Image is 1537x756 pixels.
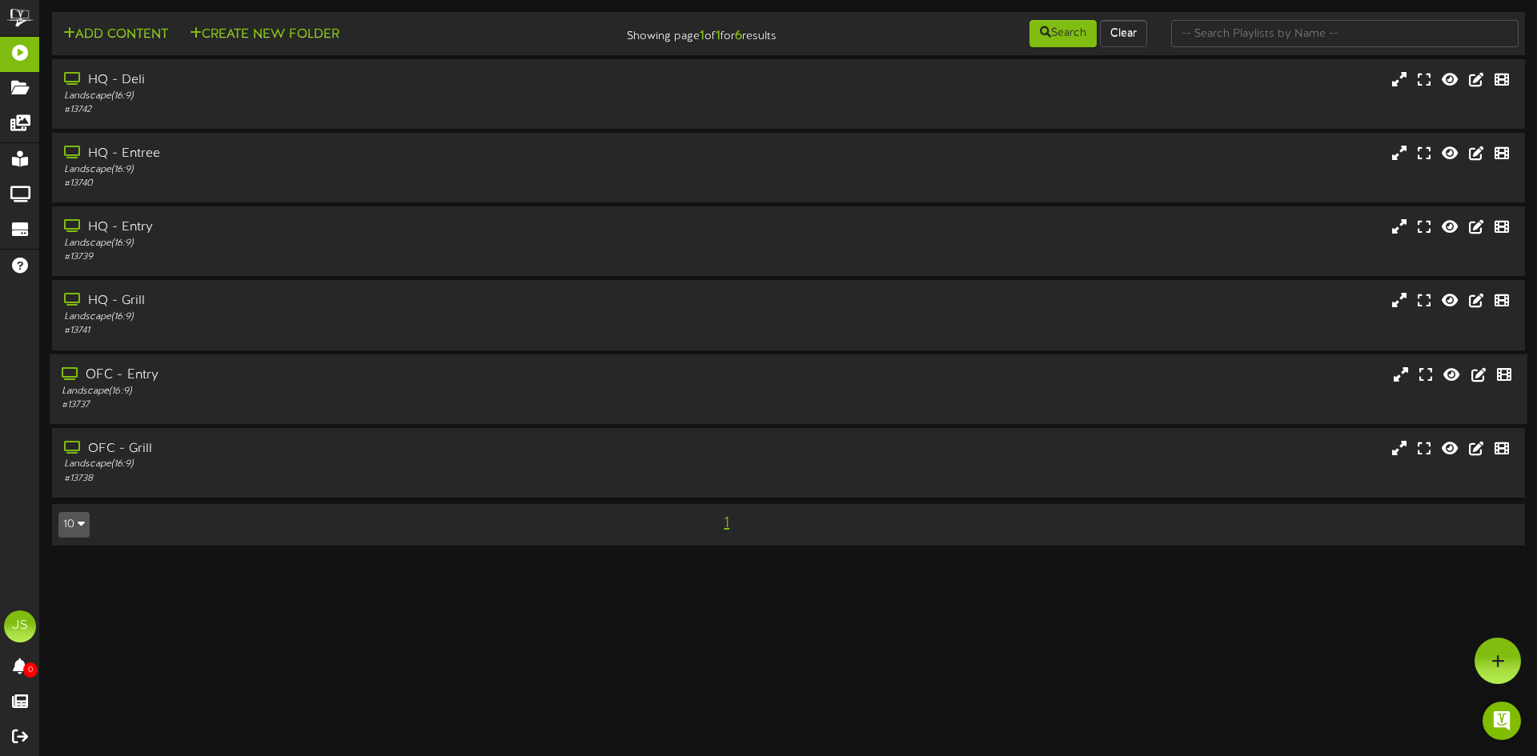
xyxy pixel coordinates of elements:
div: OFC - Grill [64,440,654,458]
div: # 13739 [64,250,654,264]
div: Landscape ( 16:9 ) [64,310,654,324]
div: # 13741 [64,324,654,338]
div: Landscape ( 16:9 ) [64,458,654,471]
div: Open Intercom Messenger [1483,702,1521,740]
div: # 13737 [62,398,653,412]
span: 0 [23,662,38,678]
div: Landscape ( 16:9 ) [64,163,654,177]
button: Create New Folder [185,25,344,45]
strong: 6 [735,29,742,43]
div: OFC - Entry [62,366,653,384]
button: Add Content [58,25,173,45]
strong: 1 [716,29,720,43]
input: -- Search Playlists by Name -- [1171,20,1519,47]
span: 1 [720,514,733,532]
div: JS [4,610,36,642]
div: Landscape ( 16:9 ) [64,90,654,103]
button: 10 [58,512,90,538]
div: Landscape ( 16:9 ) [62,384,653,398]
div: Landscape ( 16:9 ) [64,237,654,250]
div: HQ - Entry [64,218,654,237]
div: # 13738 [64,472,654,486]
div: HQ - Grill [64,292,654,310]
div: Showing page of for results [541,18,789,46]
button: Clear [1100,20,1147,47]
div: # 13742 [64,103,654,117]
div: HQ - Deli [64,71,654,90]
button: Search [1029,20,1097,47]
strong: 1 [700,29,704,43]
div: HQ - Entree [64,145,654,163]
div: # 13740 [64,177,654,190]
